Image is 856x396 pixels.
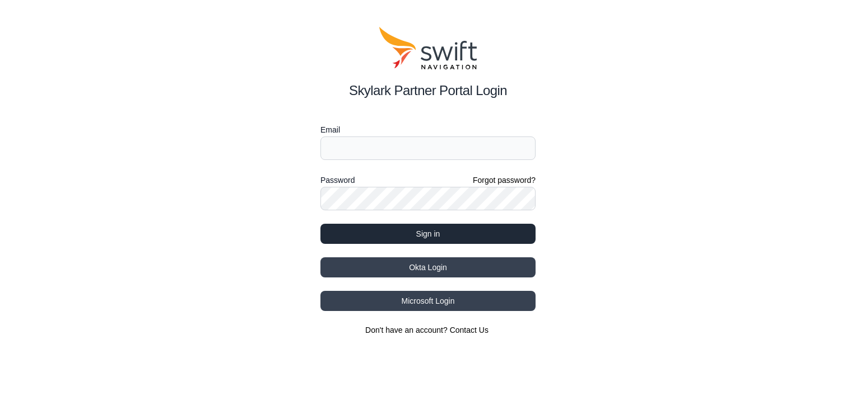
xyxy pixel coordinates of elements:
[473,175,536,186] a: Forgot password?
[320,324,536,336] section: Don't have an account?
[320,123,536,136] label: Email
[450,326,489,334] a: Contact Us
[320,173,355,187] label: Password
[320,291,536,311] button: Microsoft Login
[320,81,536,101] h2: Skylark Partner Portal Login
[320,257,536,277] button: Okta Login
[320,224,536,244] button: Sign in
